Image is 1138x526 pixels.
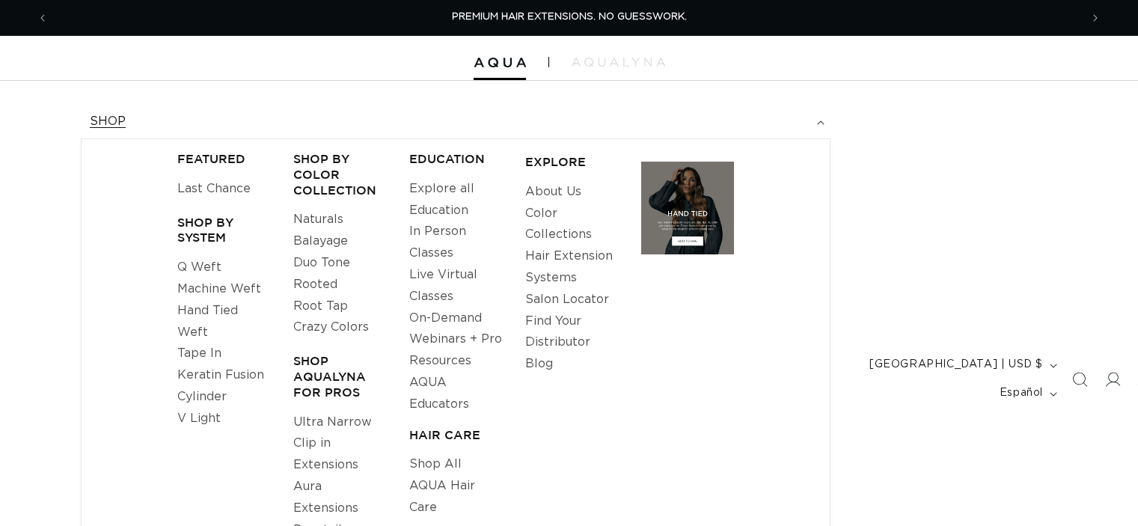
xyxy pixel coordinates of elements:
a: V Light [177,408,221,429]
h3: Shop by Color Collection [293,151,386,198]
a: Balayage [293,230,348,252]
span: PREMIUM HAIR EXTENSIONS. NO GUESSWORK. [452,12,687,22]
a: Tape In [177,343,221,364]
a: Hand Tied Weft [177,300,270,343]
a: Keratin Fusion [177,364,264,386]
a: Explore all Education [409,178,502,221]
h3: HAIR CARE [409,427,502,443]
button: [GEOGRAPHIC_DATA] | USD $ [860,351,1063,379]
a: Aura Extensions [293,476,386,519]
a: About Us [525,181,581,203]
summary: shop [81,105,830,138]
a: Root Tap [293,296,348,317]
a: Ultra Narrow Clip in Extensions [293,412,386,476]
a: Color Collections [525,203,618,246]
h3: Shop AquaLyna for Pros [293,353,386,400]
span: shop [90,114,126,129]
a: Blog [525,353,553,375]
a: Machine Weft [177,278,261,300]
a: On-Demand Webinars + Pro Resources [409,308,502,372]
h3: SHOP BY SYSTEM [177,215,270,246]
button: Anuncio siguiente [1079,4,1112,32]
a: Q Weft [177,257,221,278]
img: Aqua Hair Extensions [474,58,526,68]
button: Anuncio anterior [26,4,59,32]
a: Rooted [293,274,337,296]
a: Cylinder [177,386,227,408]
a: Naturals [293,209,343,230]
a: Crazy Colors [293,316,369,338]
a: Hair Extension Systems [525,245,618,289]
a: Find Your Distributor [525,311,618,354]
a: AQUA Educators [409,372,502,415]
span: Español [1000,385,1043,401]
a: Duo Tone [293,252,350,274]
summary: Búsqueda [1063,363,1096,396]
a: Last Chance [177,178,251,200]
button: Español [991,379,1063,408]
img: aqualyna.com [572,58,665,67]
a: Salon Locator [525,289,609,311]
a: Shop All AQUA Hair Care [409,453,502,518]
h3: EDUCATION [409,151,502,167]
a: In Person Classes [409,221,502,264]
h3: FEATURED [177,151,270,167]
span: [GEOGRAPHIC_DATA] | USD $ [869,357,1043,373]
a: Live Virtual Classes [409,264,502,308]
h3: EXPLORE [525,154,618,170]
